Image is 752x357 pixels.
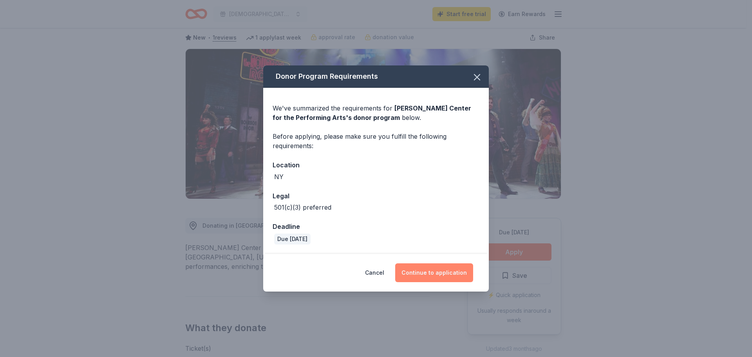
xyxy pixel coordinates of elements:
[273,132,479,150] div: Before applying, please make sure you fulfill the following requirements:
[273,221,479,232] div: Deadline
[395,263,473,282] button: Continue to application
[365,263,384,282] button: Cancel
[273,160,479,170] div: Location
[274,234,311,245] div: Due [DATE]
[274,172,284,181] div: NY
[274,203,331,212] div: 501(c)(3) preferred
[273,103,479,122] div: We've summarized the requirements for below.
[273,191,479,201] div: Legal
[263,65,489,88] div: Donor Program Requirements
